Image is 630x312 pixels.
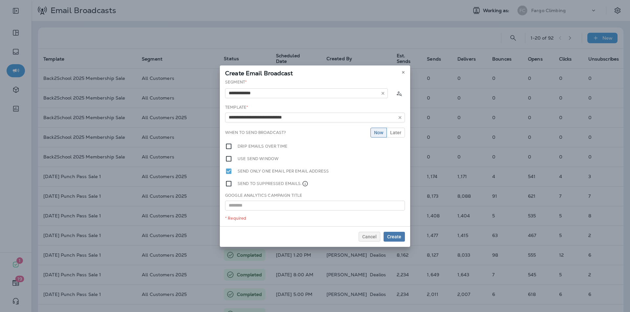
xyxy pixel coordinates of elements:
[370,128,387,138] button: Now
[362,234,377,239] span: Cancel
[238,180,308,187] label: Send to suppressed emails.
[390,130,401,135] span: Later
[225,216,405,221] div: * Required
[238,143,287,150] label: Drip emails over time
[225,193,302,198] label: Google Analytics Campaign Title
[225,80,247,85] label: Segment
[238,155,279,162] label: Use send window
[225,130,286,135] label: When to send broadcast?
[384,232,405,242] button: Create
[220,65,410,79] div: Create Email Broadcast
[387,128,405,138] button: Later
[374,130,383,135] span: Now
[393,87,405,99] button: Calculate the estimated number of emails to be sent based on selected segment. (This could take a...
[387,234,401,239] span: Create
[225,105,248,110] label: Template
[238,168,329,175] label: Send only one email per email address
[359,232,380,242] button: Cancel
